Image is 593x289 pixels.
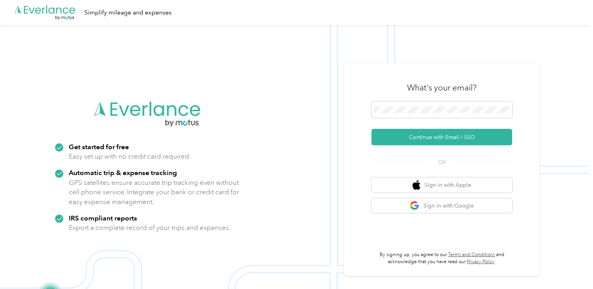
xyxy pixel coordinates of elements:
button: apple logoSign in with Apple [372,177,512,193]
p: By signing up, you agree to our and acknowledge that you have read our . [372,251,512,265]
span: OR [428,158,455,166]
a: Terms and Conditions [448,252,495,258]
button: Continue with Email / SSO [372,129,512,145]
button: google logoSign in with Google [372,198,512,213]
strong: Get started for free [69,143,129,151]
a: Privacy Policy [467,259,495,265]
h3: What's your email? [407,82,477,93]
p: Export a complete record of your trips and expenses. [69,223,230,233]
strong: Automatic trip & expense tracking [69,168,177,177]
strong: IRS compliant reports [69,214,137,222]
p: Easy set up with no credit card required [69,152,189,161]
div: Simplify mileage and expenses [84,8,171,18]
p: GPS satellites ensure accurate trip tracking even without cell phone service. Integrate your bank... [69,178,239,207]
img: google logo [410,201,420,211]
img: apple logo [413,180,420,190]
